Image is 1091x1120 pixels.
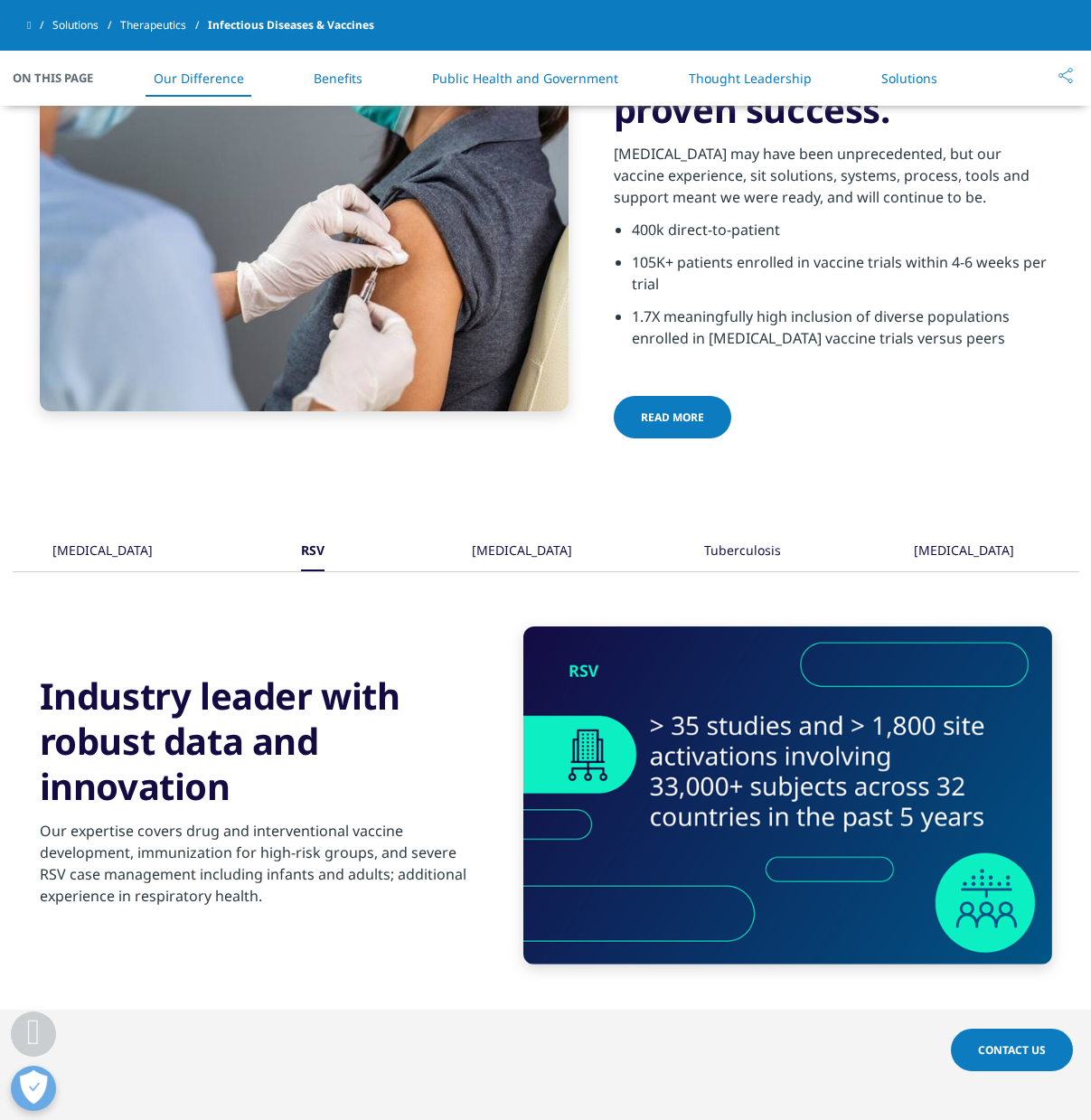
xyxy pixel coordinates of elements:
li: 105K+ patients enrolled in vaccine trials within 4-6 weeks per trial [632,251,1052,306]
h3: Industry leader with robust data and innovation [40,673,478,809]
span: On This Page [13,69,112,87]
a: Contact Us [951,1029,1073,1071]
a: Benefits [314,70,362,87]
li: 400k direct-to-patient [632,219,1052,251]
li: 1.7X meaningfully high inclusion of diverse populations enrolled in [MEDICAL_DATA] vaccine trials... [632,306,1052,360]
button: [MEDICAL_DATA] [469,532,572,571]
div: [MEDICAL_DATA] [52,532,153,571]
h3: Expedited protocols and proven success. [614,42,1052,132]
a: Solutions [52,9,120,42]
a: Our Difference [154,70,244,87]
button: Tuberculosis [701,532,781,571]
div: Tuberculosis [704,532,781,571]
button: [MEDICAL_DATA] [50,532,153,571]
span: Infectious Diseases & Vaccines [208,9,374,42]
p: Our expertise covers drug and interventional vaccine development, immunization for high-risk grou... [40,820,478,918]
p: [MEDICAL_DATA] may have been unprecedented, but our vaccine experience, sit solutions, systems, p... [614,143,1052,219]
a: Solutions [881,70,937,87]
div: [MEDICAL_DATA] [914,532,1014,571]
a: Therapeutics [120,9,208,42]
span: Read more [641,409,704,425]
span: Contact Us [978,1042,1046,1058]
a: Thought Leadership [689,70,812,87]
a: Public Health and Government [432,70,618,87]
div: RSV [301,532,324,571]
button: [MEDICAL_DATA] [911,532,1014,571]
button: RSV [283,532,340,571]
a: Read more [614,396,731,438]
button: Open Preferences [11,1066,56,1111]
div: [MEDICAL_DATA] [472,532,572,571]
